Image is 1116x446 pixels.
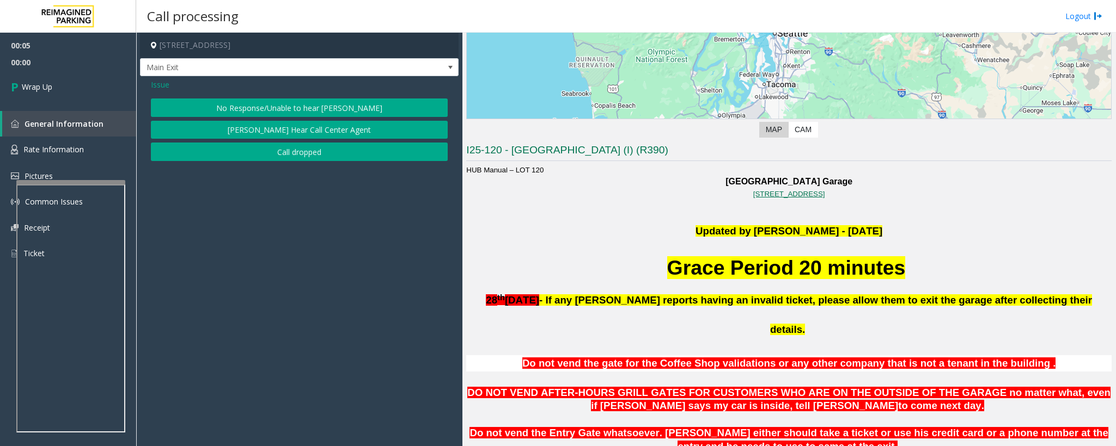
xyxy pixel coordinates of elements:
a: General Information [2,111,136,137]
span: Garage [822,177,852,186]
img: 'icon' [11,249,18,258]
h3: Call processing [142,3,244,29]
span: Do not vend the gate for the Coffee Shop validations or any other company that is not a tenant in... [522,357,1056,369]
img: 'icon' [11,172,19,179]
span: Manual [484,166,508,174]
h4: [STREET_ADDRESS] [140,33,459,58]
button: Call dropped [151,143,448,161]
img: logout [1094,10,1102,22]
label: Map [759,122,789,138]
span: Rate Information [23,144,84,154]
img: 'icon' [11,224,19,231]
h3: I25-120 - [GEOGRAPHIC_DATA] (I) (R390) [466,143,1112,161]
label: CAM [788,122,818,138]
span: th [497,293,505,302]
span: DO NOT VEND AFTER-HOURS GRILL GATES FOR CUSTOMERS WHO ARE ON THE OUTSIDE OF THE GARAGE no matter ... [467,387,1111,412]
span: Wrap Up [22,81,52,92]
span: Main Exit [141,59,395,76]
span: [STREET_ADDRESS] [753,190,825,198]
span: General Information [25,119,103,129]
img: 'icon' [11,120,19,128]
span: - If any [PERSON_NAME] reports having an invalid ticket, please allow them to exit the garage aft... [539,294,1092,334]
button: [PERSON_NAME] Hear Call Center Agent [151,121,448,139]
button: No Response/Unable to hear [PERSON_NAME] [151,98,448,117]
span: HUB [466,166,481,174]
a: [STREET_ADDRESS] [753,189,825,198]
span: Updated by [PERSON_NAME] - [DATE] [696,225,882,237]
span: Issue [151,79,169,90]
img: 'icon' [11,145,18,154]
span: 28 [486,294,497,306]
span: Grace Period 20 minutes [667,256,906,279]
a: Logout [1065,10,1102,22]
span: 120 [532,166,544,174]
span: [DATE] [505,294,539,306]
img: 'icon' [11,197,20,206]
span: Pictures [25,171,53,181]
span: – LOT [510,166,530,174]
span: [GEOGRAPHIC_DATA] [725,177,820,186]
span: to come next day. [898,400,984,411]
